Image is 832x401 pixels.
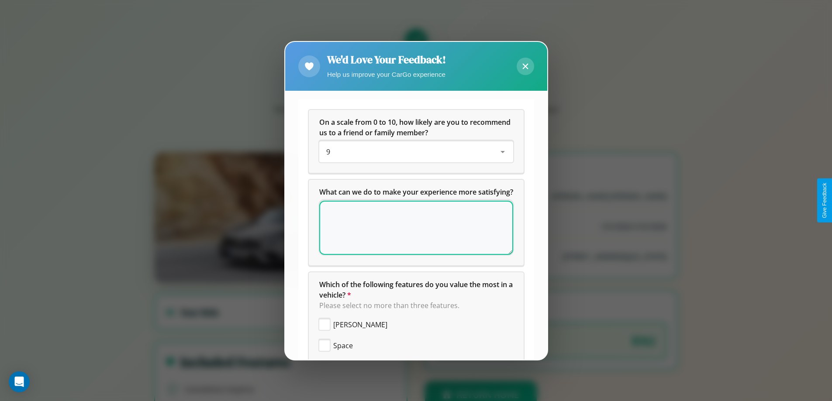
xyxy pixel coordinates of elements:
h2: We'd Love Your Feedback! [327,52,446,67]
span: [PERSON_NAME] [333,319,387,330]
span: Please select no more than three features. [319,301,459,310]
div: Give Feedback [822,183,828,218]
h5: On a scale from 0 to 10, how likely are you to recommend us to a friend or family member? [319,117,513,138]
span: Which of the following features do you value the most in a vehicle? [319,280,514,300]
div: On a scale from 0 to 10, how likely are you to recommend us to a friend or family member? [309,110,524,173]
span: Space [333,340,353,351]
div: Open Intercom Messenger [9,371,30,392]
div: On a scale from 0 to 10, how likely are you to recommend us to a friend or family member? [319,141,513,162]
span: On a scale from 0 to 10, how likely are you to recommend us to a friend or family member? [319,117,512,137]
span: 9 [326,147,330,157]
span: What can we do to make your experience more satisfying? [319,187,513,197]
p: Help us improve your CarGo experience [327,69,446,80]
